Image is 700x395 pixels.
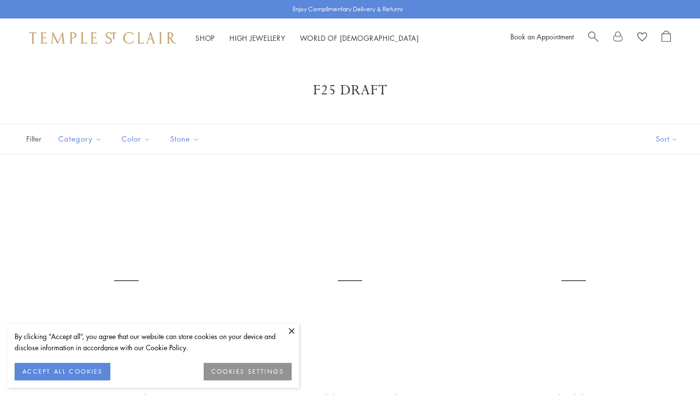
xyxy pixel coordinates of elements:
[662,31,671,45] a: Open Shopping Bag
[293,4,403,14] p: Enjoy Complimentary Delivery & Returns
[15,363,110,380] button: ACCEPT ALL COOKIES
[204,363,292,380] button: COOKIES SETTINGS
[195,33,215,43] a: ShopShop
[114,128,158,150] button: Color
[510,32,574,41] a: Book an Appointment
[300,33,419,43] a: World of [DEMOGRAPHIC_DATA]World of [DEMOGRAPHIC_DATA]
[117,133,158,145] span: Color
[24,179,228,383] a: P31885-BAT
[15,331,292,353] div: By clicking “Accept all”, you agree that our website can store cookies on your device and disclos...
[229,33,285,43] a: High JewelleryHigh Jewellery
[39,82,661,99] h1: F25 Draft
[634,124,700,154] button: Show sort by
[195,32,419,44] nav: Main navigation
[51,128,109,150] button: Category
[53,133,109,145] span: Category
[165,133,207,145] span: Stone
[29,32,176,44] img: Temple St. Clair
[472,179,676,383] a: R31844-EYE
[637,31,647,45] a: View Wishlist
[163,128,207,150] button: Stone
[588,31,598,45] a: Search
[248,179,452,383] a: 18K Delphi Serpent Bracelet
